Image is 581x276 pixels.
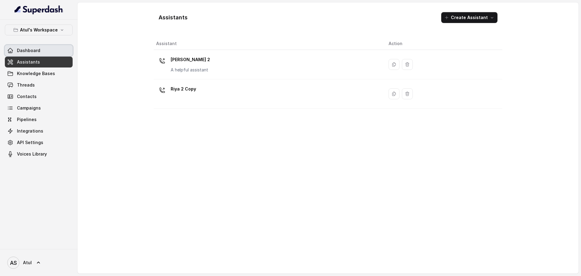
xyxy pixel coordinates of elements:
a: Atul [5,254,73,271]
a: Knowledge Bases [5,68,73,79]
span: API Settings [17,140,43,146]
span: Contacts [17,94,37,100]
a: Contacts [5,91,73,102]
span: Atul [23,260,32,266]
img: light.svg [15,5,63,15]
span: Threads [17,82,35,88]
a: Pipelines [5,114,73,125]
p: A helpful assistant [171,67,210,73]
p: Atul's Workspace [20,26,58,34]
p: [PERSON_NAME] 2 [171,55,210,64]
a: Voices Library [5,149,73,159]
button: Atul's Workspace [5,25,73,35]
text: AS [10,260,17,266]
a: Integrations [5,126,73,136]
a: API Settings [5,137,73,148]
span: Campaigns [17,105,41,111]
span: Integrations [17,128,43,134]
th: Assistant [154,38,384,50]
a: Threads [5,80,73,90]
span: Assistants [17,59,40,65]
span: Dashboard [17,48,40,54]
a: Campaigns [5,103,73,113]
p: Riya 2 Copy [171,84,196,94]
span: Voices Library [17,151,47,157]
span: Pipelines [17,117,37,123]
span: Knowledge Bases [17,71,55,77]
a: Dashboard [5,45,73,56]
h1: Assistants [159,13,188,22]
a: Assistants [5,57,73,67]
th: Action [384,38,502,50]
button: Create Assistant [441,12,497,23]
